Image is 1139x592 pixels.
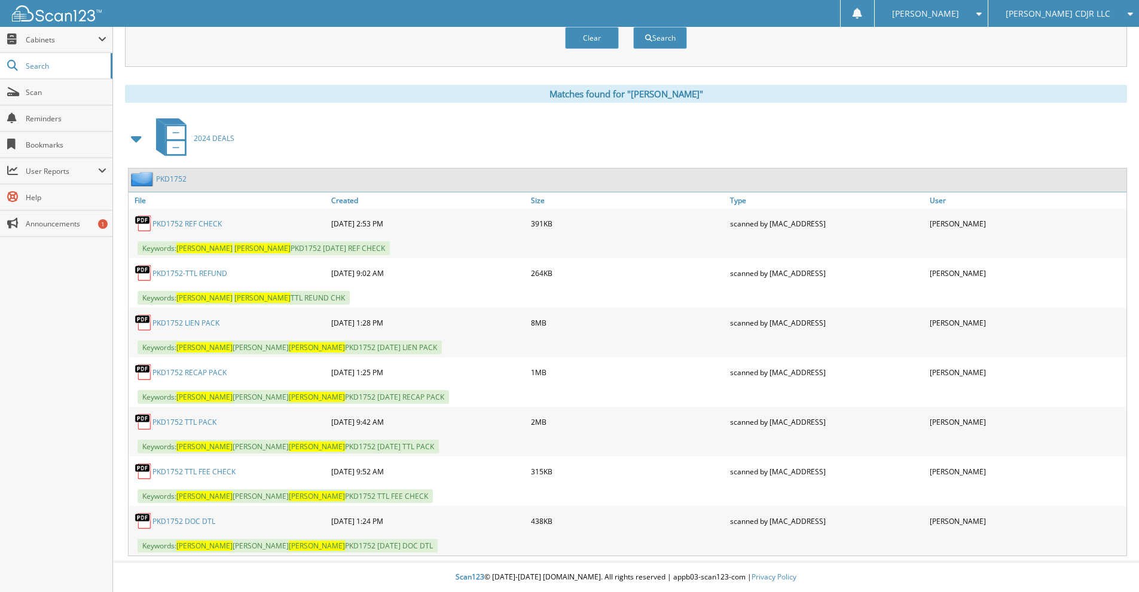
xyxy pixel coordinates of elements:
span: [PERSON_NAME] [176,392,233,402]
span: [PERSON_NAME] [234,293,291,303]
div: [DATE] 9:52 AM [328,459,528,483]
div: [DATE] 9:02 AM [328,261,528,285]
div: scanned by [MAC_ADDRESS] [727,410,927,434]
div: © [DATE]-[DATE] [DOMAIN_NAME]. All rights reserved | appb03-scan123-com | [113,563,1139,592]
span: [PERSON_NAME] [176,293,233,303]
div: scanned by [MAC_ADDRESS] [727,211,927,235]
div: scanned by [MAC_ADDRESS] [727,311,927,335]
a: PKD1752 DOC DTL [152,516,215,526]
div: [DATE] 9:42 AM [328,410,528,434]
img: folder2.png [131,171,156,186]
div: 438KB [528,509,728,533]
span: [PERSON_NAME] [289,392,345,402]
div: [PERSON_NAME] [927,410,1126,434]
a: Type [727,192,927,208]
span: 2024 DEALS [194,133,234,143]
div: 264KB [528,261,728,285]
span: [PERSON_NAME] [289,541,345,551]
a: User [927,192,1126,208]
a: PKD1752 LIEN PACK [152,318,219,328]
div: [PERSON_NAME] [927,261,1126,285]
div: 315KB [528,459,728,483]
span: Keywords: [PERSON_NAME] PKD1752 TTL FEE CHECK [138,489,433,503]
a: PKD1752 RECAP PACK [152,367,227,378]
span: [PERSON_NAME] [176,243,233,253]
span: Cabinets [26,35,98,45]
span: Keywords: [PERSON_NAME] PKD1752 [DATE] DOC DTL [138,539,438,553]
span: Reminders [26,114,106,124]
div: scanned by [MAC_ADDRESS] [727,261,927,285]
img: PDF.png [135,363,152,381]
a: Privacy Policy [752,572,796,582]
a: PKD1752-TTL REFUND [152,268,227,278]
div: [DATE] 2:53 PM [328,211,528,235]
div: scanned by [MAC_ADDRESS] [727,360,927,384]
a: PKD1752 TTL FEE CHECK [152,467,236,477]
a: 2024 DEALS [149,115,234,162]
img: PDF.png [135,462,152,480]
span: Keywords: TTL REUND CHK [138,291,350,305]
div: [DATE] 1:24 PM [328,509,528,533]
div: 1 [98,219,108,229]
span: [PERSON_NAME] [176,491,233,501]
span: Scan [26,87,106,97]
a: PKD1752 REF CHECK [152,219,222,229]
span: Keywords: [PERSON_NAME] PKD1752 [DATE] LIEN PACK [138,341,442,354]
span: [PERSON_NAME] [176,342,233,352]
div: Matches found for "[PERSON_NAME]" [125,85,1127,103]
div: [PERSON_NAME] [927,360,1126,384]
div: [DATE] 1:28 PM [328,311,528,335]
div: 8MB [528,311,728,335]
img: PDF.png [135,512,152,530]
div: [PERSON_NAME] [927,311,1126,335]
a: File [129,192,328,208]
div: 391KB [528,211,728,235]
img: PDF.png [135,214,152,232]
img: scan123-logo-white.svg [12,5,102,22]
span: [PERSON_NAME] [234,243,291,253]
span: [PERSON_NAME] [176,541,233,551]
div: [DATE] 1:25 PM [328,360,528,384]
span: Keywords: [PERSON_NAME] PKD1752 [DATE] RECAP PACK [138,390,449,404]
span: [PERSON_NAME] [176,441,233,452]
div: [PERSON_NAME] [927,509,1126,533]
div: scanned by [MAC_ADDRESS] [727,509,927,533]
span: Help [26,192,106,203]
img: PDF.png [135,413,152,431]
span: [PERSON_NAME] [892,10,959,17]
span: [PERSON_NAME] [289,441,345,452]
span: Scan123 [456,572,484,582]
span: User Reports [26,166,98,176]
a: PKD1752 [156,174,187,184]
div: 1MB [528,360,728,384]
a: Size [528,192,728,208]
div: [PERSON_NAME] [927,459,1126,483]
button: Clear [565,27,619,49]
img: PDF.png [135,264,152,282]
div: scanned by [MAC_ADDRESS] [727,459,927,483]
span: Bookmarks [26,140,106,150]
span: Announcements [26,219,106,229]
span: Search [26,61,105,71]
span: Keywords: PKD1752 [DATE] REF CHECK [138,241,390,255]
div: 2MB [528,410,728,434]
span: Keywords: [PERSON_NAME] PKD1752 [DATE] TTL PACK [138,440,439,453]
div: [PERSON_NAME] [927,211,1126,235]
span: [PERSON_NAME] CDJR LLC [1006,10,1110,17]
a: Created [328,192,528,208]
span: [PERSON_NAME] [289,342,345,352]
button: Search [633,27,687,49]
a: PKD1752 TTL PACK [152,417,216,427]
span: [PERSON_NAME] [289,491,345,501]
img: PDF.png [135,314,152,332]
